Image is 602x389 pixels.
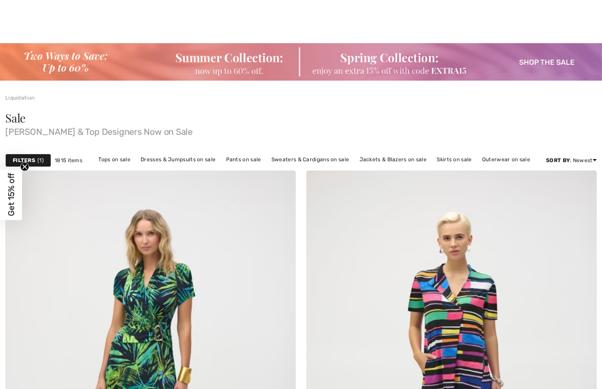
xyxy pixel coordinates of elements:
button: Close teaser [20,162,29,171]
strong: Filters [13,156,35,164]
a: Sweaters & Cardigans on sale [267,154,353,165]
a: Skirts on sale [432,154,476,165]
a: Liquidation [5,95,34,101]
a: Outerwear on sale [478,154,535,165]
span: Sale [5,110,26,126]
a: Tops on sale [94,154,135,165]
a: Pants on sale [222,154,266,165]
span: Get 15% off [6,173,16,216]
span: [PERSON_NAME] & Top Designers Now on Sale [5,124,597,136]
a: Dresses & Jumpsuits on sale [136,154,220,165]
strong: Sort By [546,157,570,163]
div: : Newest [546,156,597,164]
span: 1815 items [55,156,82,164]
span: 1 [37,156,44,164]
a: Jackets & Blazers on sale [355,154,431,165]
